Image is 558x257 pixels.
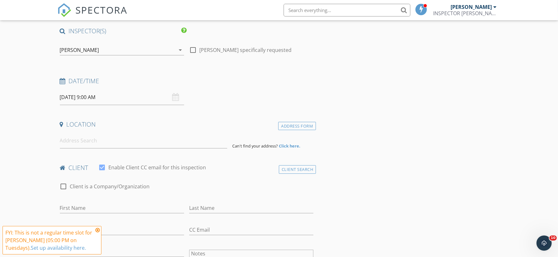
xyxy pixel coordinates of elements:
[433,10,497,16] div: INSPECTOR JIMMY
[5,229,93,252] div: FYI: This is not a regular time slot for [PERSON_NAME] (05:00 PM on Tuesdays).
[536,235,552,251] iframe: Intercom live chat
[199,47,292,53] label: [PERSON_NAME] specifically requested
[60,164,314,172] h4: client
[57,3,71,17] img: The Best Home Inspection Software - Spectora
[60,90,184,105] input: Select date
[176,46,184,54] i: arrow_drop_down
[451,4,492,10] div: [PERSON_NAME]
[60,77,314,85] h4: Date/Time
[549,235,557,241] span: 10
[279,143,300,149] strong: Click here.
[57,9,128,22] a: SPECTORA
[60,27,187,35] h4: INSPECTOR(S)
[60,120,314,128] h4: Location
[60,133,227,148] input: Address Search
[70,183,150,190] label: Client is a Company/Organization
[279,165,316,174] div: Client Search
[60,47,99,53] div: [PERSON_NAME]
[284,4,410,16] input: Search everything...
[109,164,206,171] label: Enable Client CC email for this inspection
[31,244,86,251] a: Set up availability here.
[76,3,128,16] span: SPECTORA
[232,143,278,149] span: Can't find your address?
[278,122,316,130] div: Address Form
